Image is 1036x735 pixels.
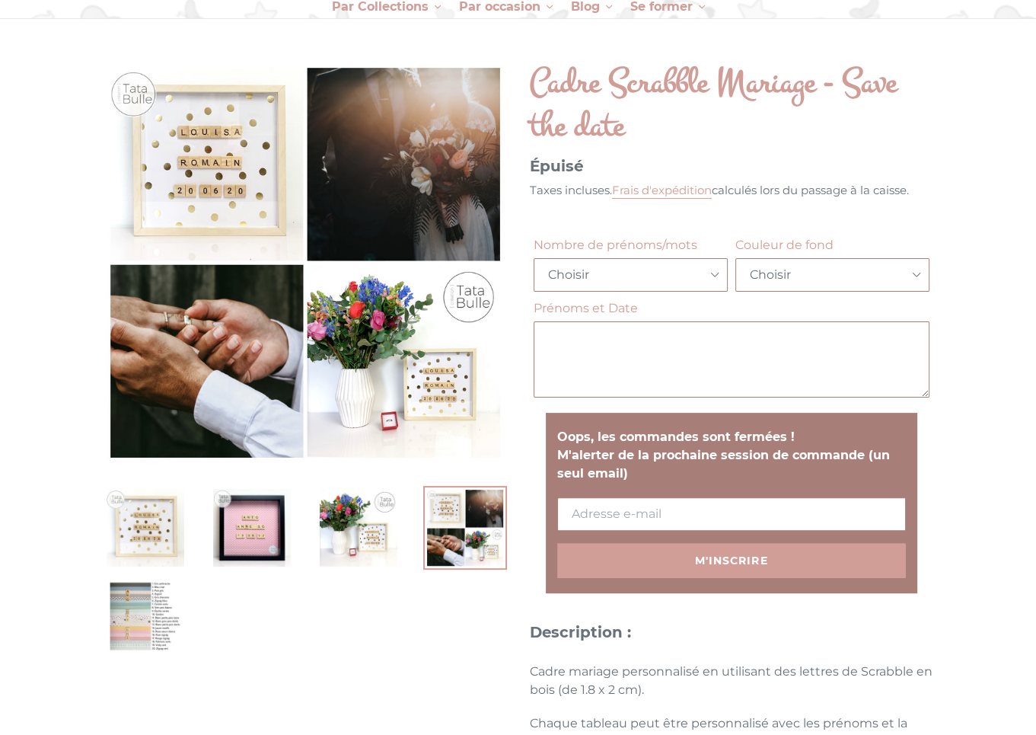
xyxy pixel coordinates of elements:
a: Frais d'expédition [612,183,712,199]
span: Épuisé [530,157,584,175]
img: Charger l&#39;image dans la galerie, Cadre Scrabble Mariage - Save the date [317,486,400,570]
p: Oops, les commandes sont fermées ! M'alerter de la prochaine session de commande (un seul email) [557,428,906,483]
button: M'inscrire [557,543,906,578]
input: Adresse e-mail [557,497,906,531]
label: Prénoms et Date [534,299,929,318]
h3: Description : [530,624,933,642]
label: Couleur de fond [735,236,929,254]
label: Nombre de prénoms/mots [534,236,728,254]
img: Charger l&#39;image dans la galerie, Cadre Scrabble Mariage - Save the date [210,486,294,570]
p: Cadre mariage personnalisé en utilisant des lettres de Scrabble en bois (de 1.8 x 2 cm). [530,663,933,699]
img: Charger l&#39;image dans la galerie, Cadre Scrabble Mariage - Save the date [104,574,187,658]
img: Charger l&#39;image dans la galerie, Cadre Scrabble Mariage - Save the date [104,486,187,570]
span: M'inscrire [694,554,767,567]
div: Taxes incluses. calculés lors du passage à la caisse. [530,182,933,200]
img: Charger l&#39;image dans la galerie, Cadre Scrabble Mariage - Save the date [423,486,507,570]
h1: Cadre Scrabble Mariage - Save the date [530,61,933,149]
